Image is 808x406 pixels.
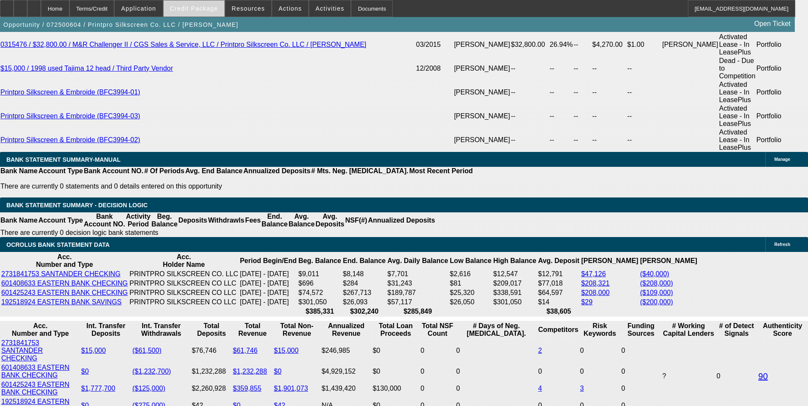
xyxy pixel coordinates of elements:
button: Actions [272,0,308,17]
th: Authenticity Score [758,322,807,338]
a: $15,000 / 1998 used Tajima 12 head / Third Party Vendor [0,65,173,72]
td: 0 [420,339,455,363]
th: Fees [245,212,261,229]
th: Annualized Deposits [243,167,311,175]
th: # Mts. Neg. [MEDICAL_DATA]. [311,167,409,175]
td: $26,050 [449,298,492,306]
td: PRINTPRO SILKSCREEN CO LLC [129,289,239,297]
td: -- [627,80,662,104]
td: -- [511,57,549,80]
a: $29 [581,298,592,306]
td: -- [511,80,549,104]
td: $2,616 [449,270,492,278]
td: -- [573,104,592,128]
th: [PERSON_NAME] [640,253,698,269]
th: $38,605 [538,307,580,316]
td: -- [549,128,573,152]
td: -- [592,57,627,80]
span: BANK STATEMENT SUMMARY-MANUAL [6,156,121,163]
td: 26.94% [549,33,573,57]
th: End. Balance [342,253,386,269]
td: $76,746 [191,339,232,363]
td: $130,000 [372,380,419,397]
td: -- [573,57,592,80]
span: Resources [232,5,265,12]
a: 2731841753 SANTANDER CHECKING [1,339,43,362]
th: Beg. Balance [151,212,178,229]
td: 0 [420,380,455,397]
a: $1,901,073 [274,385,308,392]
td: Activated Lease - In LeasePlus [719,33,756,57]
td: 0 [456,380,537,397]
td: $267,713 [342,289,386,297]
th: Acc. Holder Name [129,253,239,269]
th: Withdrawls [207,212,244,229]
th: Total Deposits [191,322,232,338]
td: 03/2015 [416,33,454,57]
td: [PERSON_NAME] [454,104,511,128]
th: Int. Transfer Deposits [81,322,131,338]
td: 0 [621,339,661,363]
th: Avg. Deposit [538,253,580,269]
td: $284 [342,279,386,288]
th: Total Non-Revenue [273,322,320,338]
button: Credit Package [164,0,224,17]
th: Funding Sources [621,322,661,338]
a: ($208,000) [640,280,673,287]
a: 2 [538,347,542,354]
td: [DATE] - [DATE] [239,279,297,288]
td: $32,800.00 [511,33,549,57]
td: PRINTPRO SILKSCREEN CO LLC [129,279,239,288]
td: 0 [621,380,661,397]
td: -- [511,128,549,152]
a: $1,232,288 [233,368,267,375]
th: Bank Account NO. [83,212,126,229]
th: Total Loan Proceeds [372,322,419,338]
td: $2,260,928 [191,380,232,397]
a: $208,321 [581,280,610,287]
th: # Working Capital Lenders [662,322,715,338]
td: Activated Lease - In LeasePlus [719,128,756,152]
th: Acc. Number and Type [1,253,128,269]
td: $81 [449,279,492,288]
span: Actions [279,5,302,12]
td: -- [549,104,573,128]
td: [DATE] - [DATE] [239,298,297,306]
th: [PERSON_NAME] [581,253,638,269]
th: Bank Account NO. [83,167,144,175]
td: $0 [372,339,419,363]
th: Avg. Daily Balance [387,253,449,269]
td: $0 [372,363,419,380]
td: -- [627,128,662,152]
div: $4,929,152 [322,368,371,375]
a: 601408633 EASTERN BANK CHECKING [1,364,69,379]
th: Total Revenue [233,322,273,338]
td: $64,597 [538,289,580,297]
td: $301,050 [493,298,537,306]
a: $0 [274,368,282,375]
th: End. Balance [261,212,288,229]
td: 0 [580,339,620,363]
a: 601425243 EASTERN BANK CHECKING [1,381,69,396]
span: Credit Package [170,5,218,12]
td: 0 [621,363,661,380]
td: 0 [456,363,537,380]
th: High Balance [493,253,537,269]
td: -- [592,128,627,152]
a: $208,000 [581,289,610,296]
span: Bank Statement Summary - Decision Logic [6,202,148,209]
td: -- [592,80,627,104]
span: Manage [774,157,790,162]
a: 192518924 EASTERN BANK SAVINGS [1,298,122,306]
td: $8,148 [342,270,386,278]
th: Account Type [38,212,83,229]
td: $338,591 [493,289,537,297]
td: $301,050 [298,298,342,306]
td: $57,117 [387,298,449,306]
td: $189,787 [387,289,449,297]
span: Application [121,5,156,12]
span: Refresh [774,242,790,247]
td: $696 [298,279,342,288]
button: Activities [309,0,351,17]
th: Low Balance [449,253,492,269]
